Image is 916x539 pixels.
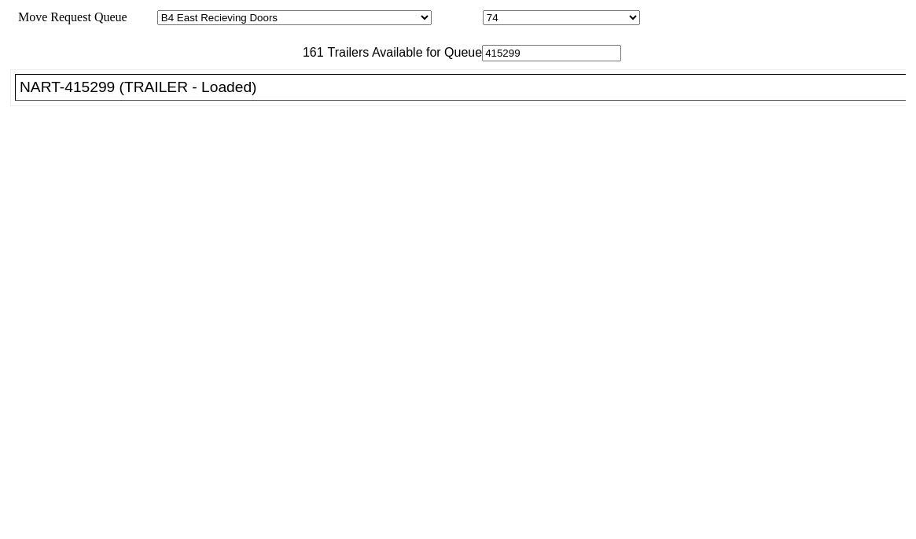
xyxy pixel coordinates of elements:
span: Trailers Available for Queue [324,46,483,59]
span: 161 [295,46,324,59]
div: NART-415299 (TRAILER - Loaded) [20,79,915,96]
span: Move Request Queue [10,10,127,24]
input: Filter Available Trailers [482,45,621,61]
span: Location [435,10,480,24]
span: Area [130,10,154,24]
